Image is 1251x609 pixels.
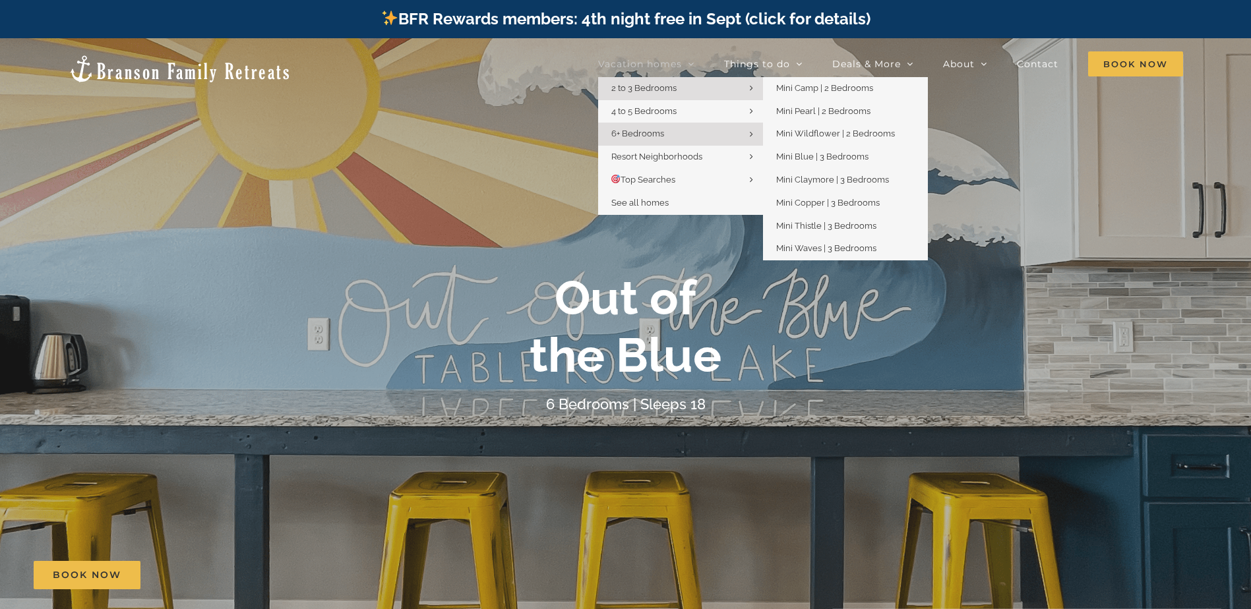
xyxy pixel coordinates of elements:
[598,146,763,169] a: Resort Neighborhoods
[598,169,763,192] a: 🎯Top Searches
[776,175,889,185] span: Mini Claymore | 3 Bedrooms
[530,270,721,382] b: Out of the Blue
[763,123,928,146] a: Mini Wildflower | 2 Bedrooms
[724,59,790,69] span: Things to do
[832,59,901,69] span: Deals & More
[598,192,763,215] a: See all homes
[776,129,895,138] span: Mini Wildflower | 2 Bedrooms
[381,9,870,28] a: BFR Rewards members: 4th night free in Sept (click for details)
[598,51,694,77] a: Vacation homes
[546,395,706,413] h4: 6 Bedrooms | Sleeps 18
[598,51,1183,77] nav: Main Menu
[34,561,140,589] a: Book Now
[1088,51,1183,76] span: Book Now
[611,152,702,161] span: Resort Neighborhoods
[611,175,620,183] img: 🎯
[1017,51,1058,77] a: Contact
[776,198,880,208] span: Mini Copper | 3 Bedrooms
[763,146,928,169] a: Mini Blue | 3 Bedrooms
[776,152,869,161] span: Mini Blue | 3 Bedrooms
[598,59,682,69] span: Vacation homes
[776,106,870,116] span: Mini Pearl | 2 Bedrooms
[611,198,669,208] span: See all homes
[763,169,928,192] a: Mini Claymore | 3 Bedrooms
[763,100,928,123] a: Mini Pearl | 2 Bedrooms
[382,10,398,26] img: ✨
[68,54,291,84] img: Branson Family Retreats Logo
[611,106,677,116] span: 4 to 5 Bedrooms
[763,192,928,215] a: Mini Copper | 3 Bedrooms
[611,129,664,138] span: 6+ Bedrooms
[763,237,928,260] a: Mini Waves | 3 Bedrooms
[776,243,876,253] span: Mini Waves | 3 Bedrooms
[53,569,121,581] span: Book Now
[776,221,876,231] span: Mini Thistle | 3 Bedrooms
[763,215,928,238] a: Mini Thistle | 3 Bedrooms
[611,175,676,185] span: Top Searches
[1017,59,1058,69] span: Contact
[598,77,763,100] a: 2 to 3 Bedrooms
[598,100,763,123] a: 4 to 5 Bedrooms
[776,83,873,93] span: Mini Camp | 2 Bedrooms
[763,77,928,100] a: Mini Camp | 2 Bedrooms
[943,59,975,69] span: About
[724,51,803,77] a: Things to do
[832,51,913,77] a: Deals & More
[611,83,677,93] span: 2 to 3 Bedrooms
[943,51,987,77] a: About
[598,123,763,146] a: 6+ Bedrooms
